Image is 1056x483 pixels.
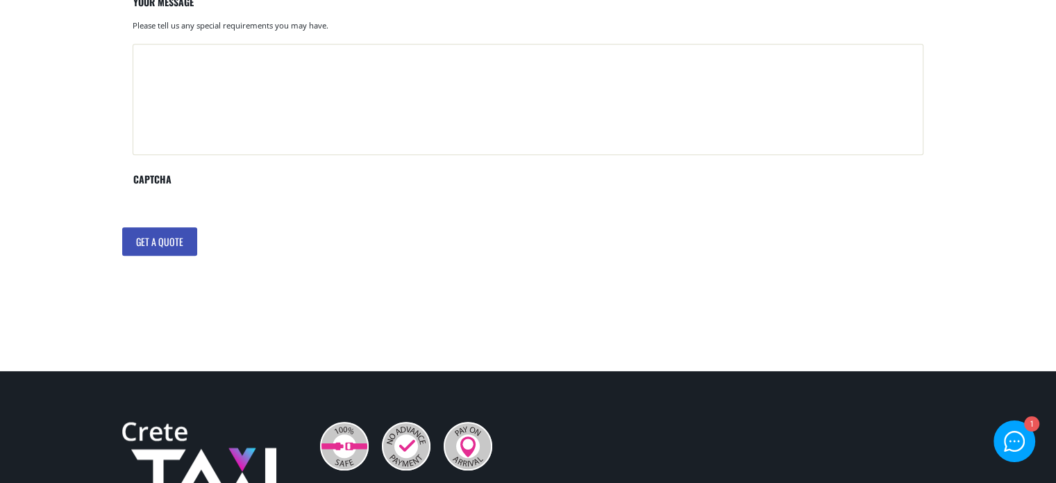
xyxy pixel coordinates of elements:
[444,422,492,470] img: Pay On Arrival
[1023,418,1038,432] div: 1
[320,422,369,470] img: 100% Safe
[133,20,923,38] div: Please tell us any special requirements you may have.
[122,227,197,256] input: Get a quote
[382,422,430,470] img: No Advance Payment
[133,173,171,197] label: CAPTCHA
